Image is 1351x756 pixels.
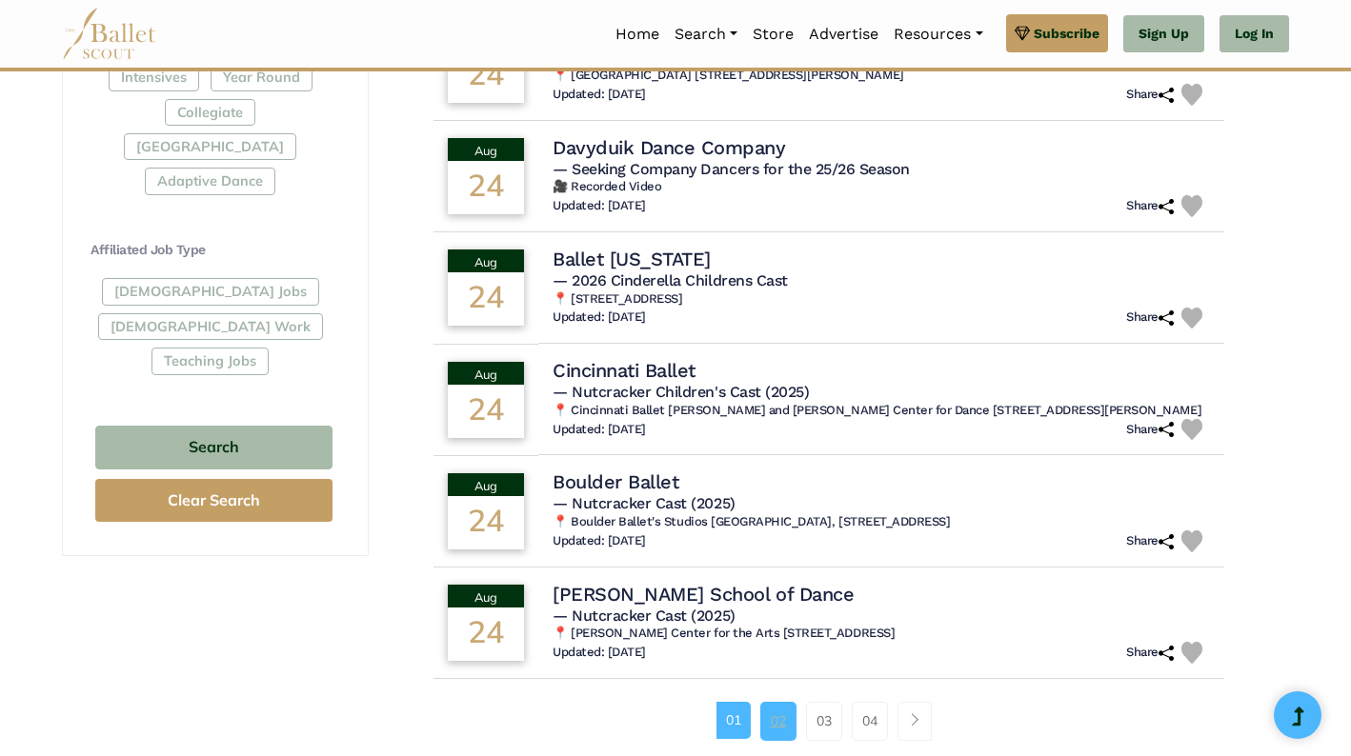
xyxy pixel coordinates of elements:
[716,702,942,740] nav: Page navigation example
[553,179,1210,195] h6: 🎥 Recorded Video
[448,272,524,326] div: 24
[1126,645,1174,661] h6: Share
[91,241,337,260] h4: Affiliated Job Type
[448,50,524,103] div: 24
[448,362,524,385] div: Aug
[553,87,646,103] h6: Updated: [DATE]
[553,494,735,512] span: — Nutcracker Cast (2025)
[806,702,842,740] a: 03
[553,309,646,326] h6: Updated: [DATE]
[553,291,1210,308] h6: 📍 [STREET_ADDRESS]
[760,702,796,740] a: 02
[448,138,524,161] div: Aug
[448,585,524,607] div: Aug
[553,422,646,438] h6: Updated: [DATE]
[1034,23,1099,44] span: Subscribe
[1126,533,1174,549] h6: Share
[716,702,751,738] a: 01
[553,469,678,494] h4: Boulder Ballet
[1220,15,1289,53] a: Log In
[553,271,788,289] span: — 2026 Cinderella Childrens Cast
[1123,15,1204,53] a: Sign Up
[553,135,785,160] h4: Davyduik Dance Company
[553,533,646,549] h6: Updated: [DATE]
[448,249,524,272] div: Aug
[448,473,524,496] div: Aug
[1015,23,1030,44] img: gem.svg
[448,607,524,661] div: 24
[852,702,888,740] a: 04
[553,514,1210,530] h6: 📍 Boulder Ballet's Studios [GEOGRAPHIC_DATA], [STREET_ADDRESS]
[553,247,711,271] h4: Ballet [US_STATE]
[553,582,854,607] h4: [PERSON_NAME] School of Dance
[95,426,333,470] button: Search
[1126,198,1174,214] h6: Share
[553,198,646,214] h6: Updated: [DATE]
[886,14,990,54] a: Resources
[553,358,696,383] h4: Cincinnati Ballet
[553,68,1210,84] h6: 📍 [GEOGRAPHIC_DATA] [STREET_ADDRESS][PERSON_NAME]
[801,14,886,54] a: Advertise
[448,496,524,549] div: 24
[553,160,910,178] span: — Seeking Company Dancers for the 25/26 Season
[448,385,524,438] div: 24
[1126,87,1174,103] h6: Share
[448,161,524,214] div: 24
[1126,309,1174,326] h6: Share
[745,14,801,54] a: Store
[553,607,735,625] span: — Nutcracker Cast (2025)
[553,626,1210,642] h6: 📍 [PERSON_NAME] Center for the Arts [STREET_ADDRESS]
[553,383,809,401] span: — Nutcracker Children's Cast (2025)
[1126,422,1174,438] h6: Share
[667,14,745,54] a: Search
[608,14,667,54] a: Home
[1006,14,1108,52] a: Subscribe
[553,645,646,661] h6: Updated: [DATE]
[95,479,333,522] button: Clear Search
[553,403,1210,419] h6: 📍 Cincinnati Ballet [PERSON_NAME] and [PERSON_NAME] Center for Dance [STREET_ADDRESS][PERSON_NAME]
